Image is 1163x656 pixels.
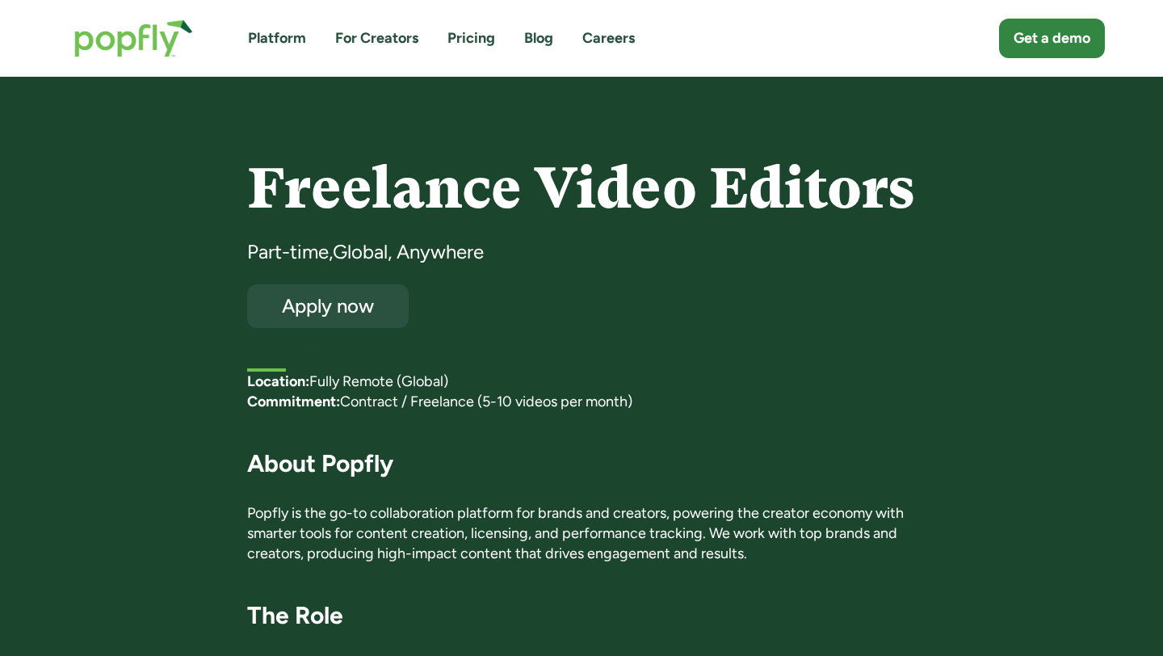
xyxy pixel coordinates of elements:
strong: Location: [247,372,309,390]
a: home [58,3,209,74]
a: For Creators [335,28,418,48]
a: Blog [524,28,553,48]
a: Platform [248,28,306,48]
div: Apply now [262,296,394,316]
div: Get a demo [1014,28,1090,48]
div: , [329,239,333,265]
a: Apply now [247,284,409,328]
div: [DATE] [335,347,917,368]
p: ‍ Fully Remote (Global) Contract / Freelance (5-10 videos per month) [247,372,917,412]
a: Get a demo [999,19,1105,58]
h5: First listed: [247,347,321,368]
a: Pricing [447,28,495,48]
h4: Freelance Video Editors [247,158,917,220]
a: Careers [582,28,635,48]
strong: Commitment: [247,393,340,410]
p: Popfly is the go-to collaboration platform for brands and creators, powering the creator economy ... [247,503,917,565]
div: Part-time [247,239,329,265]
strong: The Role [247,600,343,630]
div: Global, Anywhere [333,239,484,265]
strong: About Popfly [247,448,393,478]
